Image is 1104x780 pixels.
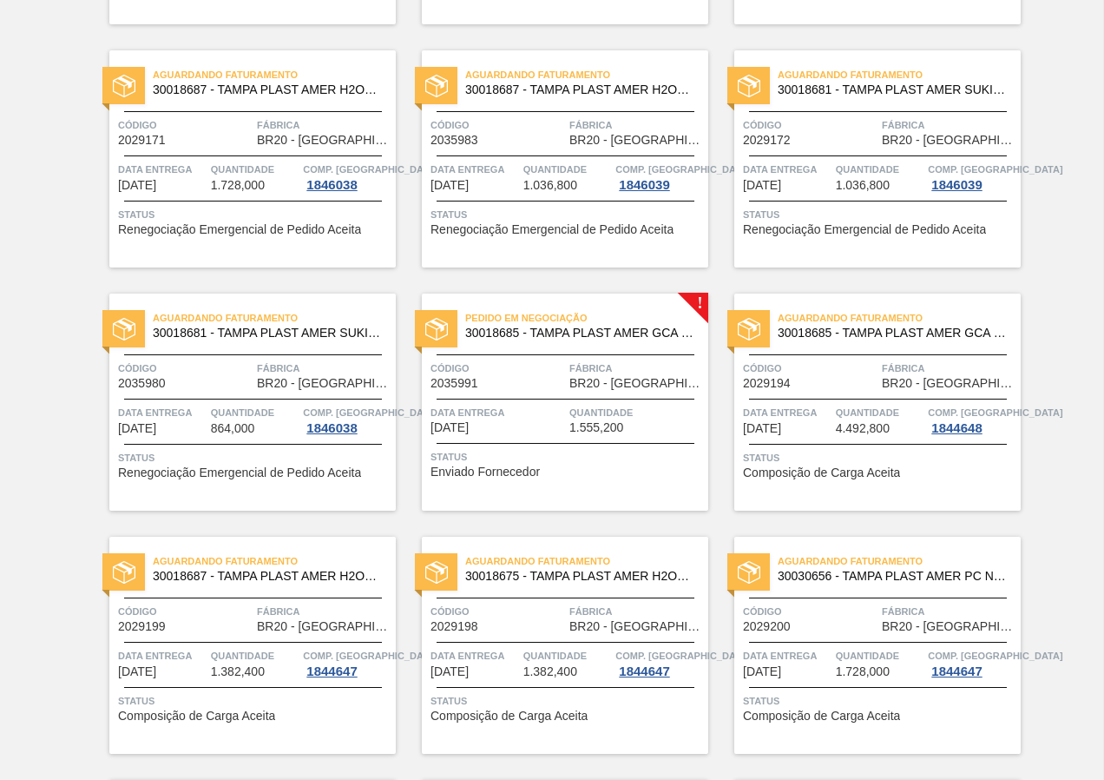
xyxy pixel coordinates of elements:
div: 1844647 [928,664,985,678]
span: 01/10/2025 [430,421,469,434]
span: Data entrega [743,161,831,178]
img: status [425,318,448,340]
span: 01/10/2025 [118,179,156,192]
a: Comp. [GEOGRAPHIC_DATA]1846038 [303,161,391,192]
span: 2035991 [430,377,478,390]
span: Quantidade [523,647,612,664]
span: 4.492,800 [836,422,890,435]
span: Status [743,206,1016,223]
span: Comp. Carga [928,404,1062,421]
span: Fábrica [569,116,704,134]
div: 1846038 [303,421,360,435]
span: Enviado Fornecedor [430,466,540,479]
span: Status [743,692,1016,710]
a: statusAguardando Faturamento30018685 - TAMPA PLAST AMER GCA S/LINERCódigo2029194FábricaBR20 - [GE... [708,294,1021,511]
span: Comp. Carga [928,647,1062,664]
span: Status [743,449,1016,466]
a: !statusPedido em Negociação30018685 - TAMPA PLAST AMER GCA S/LINERCódigo2035991FábricaBR20 - [GEO... [396,294,708,511]
span: Comp. Carga [928,161,1062,178]
span: 01/10/2025 [743,179,781,192]
span: Comp. Carga [615,161,750,178]
span: Aguardando Faturamento [465,66,708,83]
div: 1844647 [303,664,360,678]
span: Data entrega [743,404,831,421]
a: statusAguardando Faturamento30030656 - TAMPA PLAST AMER PC NIV24Código2029200FábricaBR20 - [GEOGR... [708,537,1021,754]
span: Fábrica [882,360,1016,377]
span: BR20 - Sapucaia [882,620,1016,633]
span: Composição de Carga Aceita [430,710,588,723]
span: Renegociação Emergencial de Pedido Aceita [118,466,361,479]
span: Comp. Carga [303,647,437,664]
a: Comp. [GEOGRAPHIC_DATA]1846039 [615,161,704,192]
span: Aguardando Faturamento [778,552,1021,570]
span: 30018685 - TAMPA PLAST AMER GCA S/LINER [465,327,694,340]
span: Fábrica [569,360,704,377]
span: Aguardando Faturamento [153,66,396,83]
img: status [113,75,135,97]
span: Renegociação Emergencial de Pedido Aceita [430,223,674,236]
a: statusAguardando Faturamento30018681 - TAMPA PLAST AMER SUKITA S/LINERCódigo2035980FábricaBR20 - ... [83,294,396,511]
span: 30030656 - TAMPA PLAST AMER PC NIV24 [778,570,1007,583]
span: 22/10/2025 [743,665,781,678]
span: Aguardando Faturamento [153,552,396,570]
span: BR20 - Sapucaia [257,134,391,147]
span: Data entrega [118,404,207,421]
div: 1844647 [615,664,673,678]
span: Fábrica [257,603,391,620]
span: Status [118,449,391,466]
a: Comp. [GEOGRAPHIC_DATA]1844647 [615,647,704,678]
span: 30018681 - TAMPA PLAST AMER SUKITA S/LINER [153,327,382,340]
span: 09/10/2025 [743,422,781,435]
img: status [113,318,135,340]
span: Composição de Carga Aceita [118,710,275,723]
span: 1.555,200 [569,421,623,434]
a: Comp. [GEOGRAPHIC_DATA]1844647 [928,647,1016,678]
span: BR20 - Sapucaia [569,620,704,633]
span: Código [743,116,877,134]
span: 1.728,000 [211,179,265,192]
div: 1846038 [303,178,360,192]
span: Fábrica [569,603,704,620]
span: Aguardando Faturamento [778,309,1021,327]
div: 1846039 [615,178,673,192]
span: 1.382,400 [523,665,577,678]
span: Código [118,116,253,134]
span: 2035980 [118,377,166,390]
span: BR20 - Sapucaia [569,377,704,390]
span: 2029200 [743,620,791,633]
a: statusAguardando Faturamento30018675 - TAMPA PLAST AMER H2OH LIMONETO S/LINERCódigo2029198Fábrica... [396,537,708,754]
span: 30018675 - TAMPA PLAST AMER H2OH LIMONETO S/LINER [465,570,694,583]
span: 1.036,800 [523,179,577,192]
span: BR20 - Sapucaia [257,377,391,390]
span: 2029199 [118,620,166,633]
span: Quantidade [836,647,924,664]
span: Fábrica [257,116,391,134]
img: status [738,561,760,584]
span: Aguardando Faturamento [778,66,1021,83]
span: Renegociação Emergencial de Pedido Aceita [743,223,986,236]
span: Fábrica [257,360,391,377]
span: Pedido em Negociação [465,309,708,327]
img: status [113,561,135,584]
span: Código [430,603,565,620]
span: Quantidade [523,161,612,178]
span: Status [430,448,704,466]
span: 22/10/2025 [118,665,156,678]
span: Status [430,692,704,710]
a: Comp. [GEOGRAPHIC_DATA]1846038 [303,404,391,435]
span: Código [743,360,877,377]
img: status [425,75,448,97]
span: Comp. Carga [303,161,437,178]
span: 2029194 [743,377,791,390]
span: Data entrega [430,404,565,421]
span: Código [118,360,253,377]
span: Status [118,692,391,710]
span: 22/10/2025 [430,665,469,678]
span: Código [743,603,877,620]
span: 1.728,000 [836,665,890,678]
img: status [425,561,448,584]
span: 1.036,800 [836,179,890,192]
span: Quantidade [569,404,704,421]
a: Comp. [GEOGRAPHIC_DATA]1844648 [928,404,1016,435]
span: 2035983 [430,134,478,147]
